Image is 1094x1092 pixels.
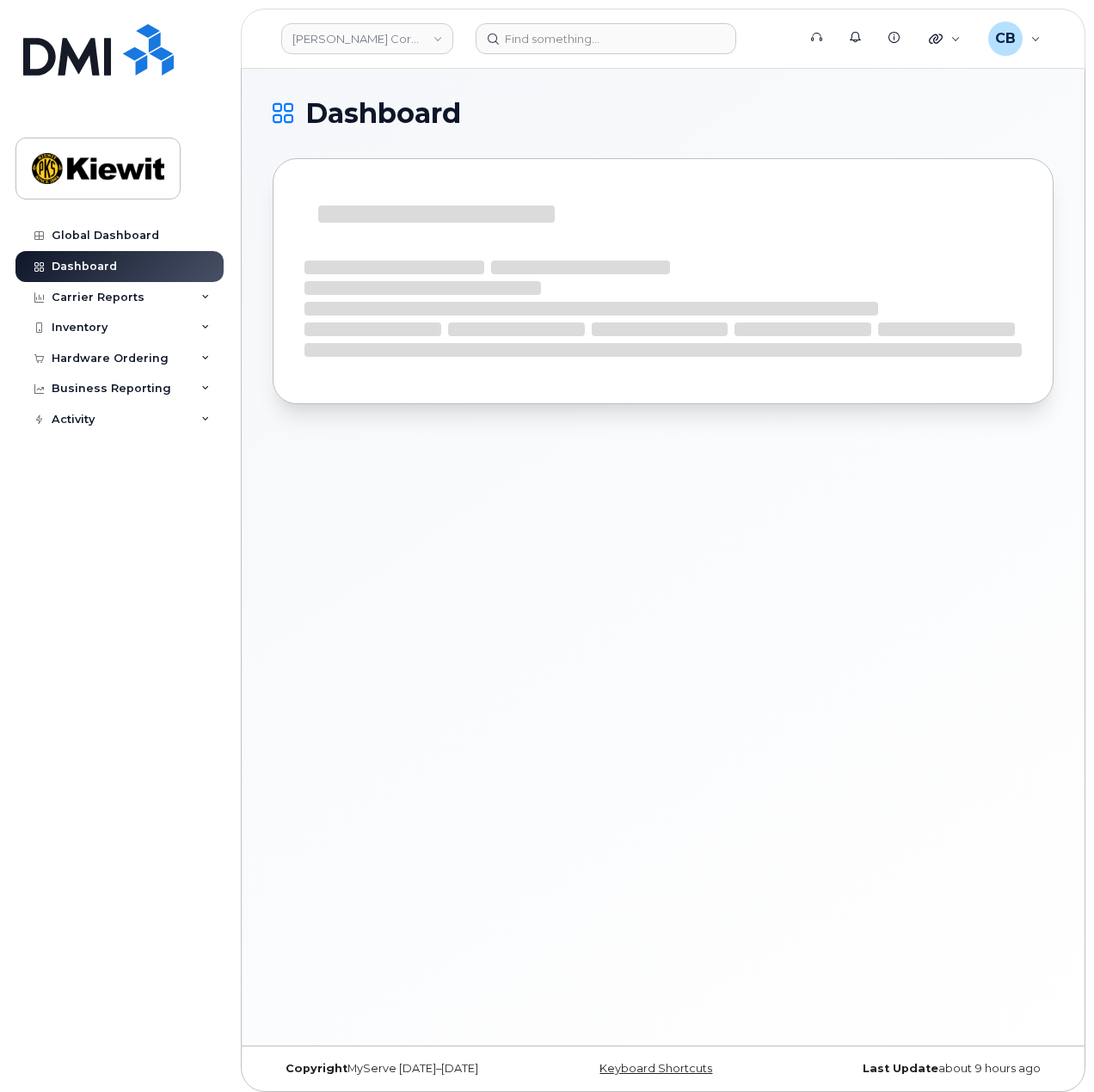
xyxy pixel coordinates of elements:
strong: Copyright [286,1062,347,1075]
span: Dashboard [305,101,461,126]
div: MyServe [DATE]–[DATE] [273,1062,533,1076]
div: about 9 hours ago [793,1062,1054,1076]
strong: Last Update [863,1062,938,1075]
a: Keyboard Shortcuts [599,1062,712,1075]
